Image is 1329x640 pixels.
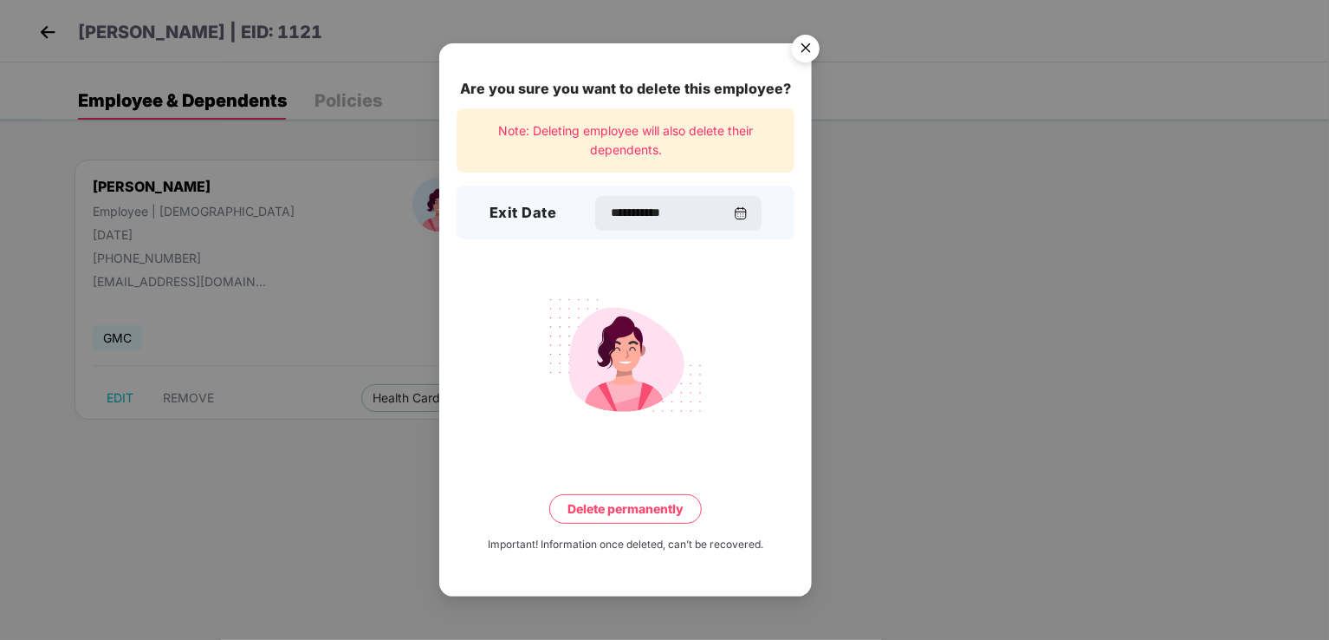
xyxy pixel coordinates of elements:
h3: Exit Date [489,202,557,225]
button: Delete permanently [549,494,702,524]
img: svg+xml;base64,PHN2ZyB4bWxucz0iaHR0cDovL3d3dy53My5vcmcvMjAwMC9zdmciIHdpZHRoPSI1NiIgaGVpZ2h0PSI1Ni... [781,27,830,75]
div: Note: Deleting employee will also delete their dependents. [457,108,794,173]
div: Are you sure you want to delete this employee? [457,78,794,100]
div: Important! Information once deleted, can’t be recovered. [488,537,763,553]
img: svg+xml;base64,PHN2ZyBpZD0iQ2FsZW5kYXItMzJ4MzIiIHhtbG5zPSJodHRwOi8vd3d3LnczLm9yZy8yMDAwL3N2ZyIgd2... [734,206,748,220]
button: Close [781,27,828,74]
img: svg+xml;base64,PHN2ZyB4bWxucz0iaHR0cDovL3d3dy53My5vcmcvMjAwMC9zdmciIHdpZHRoPSIyMjQiIGhlaWdodD0iMT... [528,288,723,423]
